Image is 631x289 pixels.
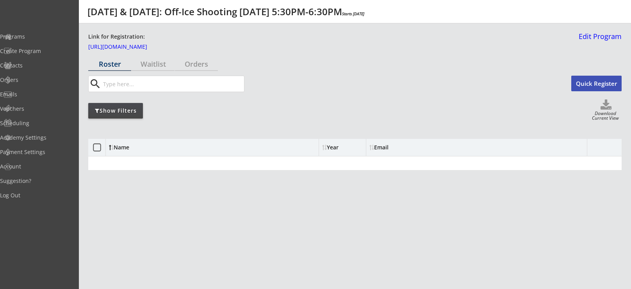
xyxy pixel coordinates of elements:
div: [DATE] & [DATE]: Off-Ice Shooting [DATE] 5:30PM-6:30PM [87,7,364,16]
em: Starts [DATE] [342,11,364,16]
div: Waitlist [132,60,175,67]
input: Type here... [102,76,244,92]
img: yH5BAEAAAAALAAAAAABAAEAAAIBRAA7 [9,6,70,21]
button: Quick Register [571,76,622,91]
div: Orders [175,60,218,67]
div: Download Current View [589,111,622,122]
a: Edit Program [576,33,622,46]
div: Show Filters [88,107,143,115]
div: Year [322,145,363,150]
div: Link for Registration: [88,33,146,41]
a: [URL][DOMAIN_NAME] [88,44,166,53]
div: Email [369,145,440,150]
button: Click to download full roster. Your browser settings may try to block it, check your security set... [590,99,622,111]
button: search [89,78,102,90]
div: Name [109,145,173,150]
div: Roster [88,60,131,67]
